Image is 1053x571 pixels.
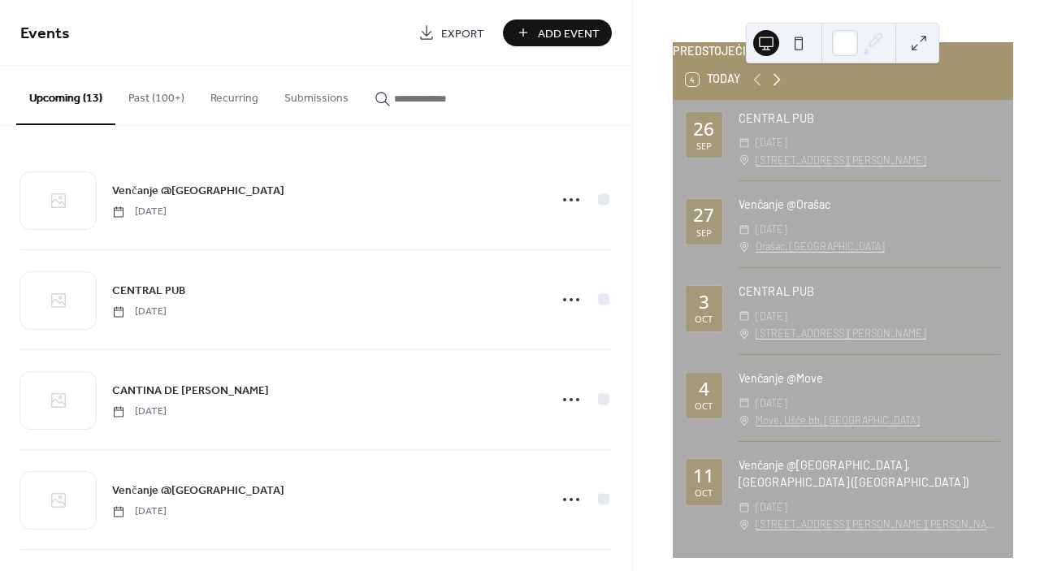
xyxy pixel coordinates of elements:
div: Oct [695,314,713,323]
span: CENTRAL PUB [112,283,185,300]
a: CENTRAL PUB [112,281,185,300]
span: [DATE] [112,504,167,519]
span: [DATE] [756,395,787,412]
div: Oct [695,401,713,410]
div: Venčanje @Move [739,370,1000,387]
div: ​ [739,152,750,169]
div: ​ [739,499,750,516]
a: CANTINA DE [PERSON_NAME] [112,381,269,400]
span: Venčanje @[GEOGRAPHIC_DATA] [112,482,284,500]
a: [STREET_ADDRESS][PERSON_NAME][PERSON_NAME] [756,516,1000,533]
div: ​ [739,238,750,255]
span: [DATE] [756,308,787,325]
button: Recurring [197,66,271,123]
a: Venčanje @[GEOGRAPHIC_DATA] [112,181,284,200]
a: [STREET_ADDRESS][PERSON_NAME] [756,325,926,342]
a: Orašac, [GEOGRAPHIC_DATA] [756,238,885,255]
span: CANTINA DE [PERSON_NAME] [112,383,269,400]
button: Submissions [271,66,362,123]
span: Venčanje @[GEOGRAPHIC_DATA] [112,183,284,200]
div: PREDSTOJEĆI NASTUPI [673,42,1013,60]
div: 4 [699,380,709,399]
div: CENTRAL PUB [739,110,1000,128]
button: Past (100+) [115,66,197,123]
button: 4Today [680,69,746,90]
span: Export [441,25,484,42]
div: ​ [739,134,750,151]
div: ​ [739,516,750,533]
div: ​ [739,325,750,342]
div: ​ [739,412,750,429]
span: [DATE] [112,404,167,419]
div: CENTRAL PUB [739,283,1000,301]
button: Add Event [503,19,612,46]
div: 3 [699,293,709,312]
div: Sep [696,228,712,237]
button: Upcoming (13) [16,66,115,125]
div: ​ [739,395,750,412]
div: Sep [696,141,712,150]
span: [DATE] [756,134,787,151]
div: ​ [739,221,750,238]
a: Export [406,19,496,46]
span: [DATE] [756,499,787,516]
div: 11 [693,467,714,486]
a: Venčanje @[GEOGRAPHIC_DATA] [112,481,284,500]
div: 27 [693,206,714,225]
div: Venčanje @[GEOGRAPHIC_DATA], [GEOGRAPHIC_DATA] ([GEOGRAPHIC_DATA]) [739,456,1000,491]
div: ​ [739,308,750,325]
div: Oct [695,488,713,497]
span: [DATE] [112,205,167,219]
a: [STREET_ADDRESS][PERSON_NAME] [756,152,926,169]
div: Venčanje @Orašac [739,196,1000,214]
span: [DATE] [756,221,787,238]
span: Events [20,18,70,50]
a: Move, Ušće bb, [GEOGRAPHIC_DATA] [756,412,920,429]
span: Add Event [538,25,600,42]
span: [DATE] [112,305,167,319]
div: 26 [693,120,714,139]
